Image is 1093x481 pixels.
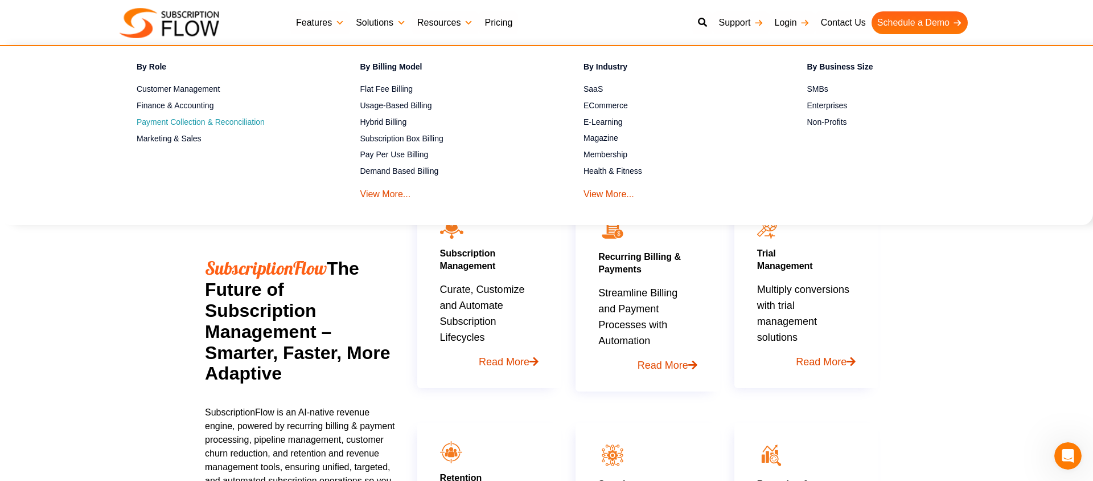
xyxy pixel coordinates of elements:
img: 02 [598,214,627,242]
a: Read More [598,349,697,373]
a: Read More [757,345,856,370]
a: Subscription Management [440,248,496,271]
span: Finance & Accounting [137,100,213,112]
a: Schedule a Demo [872,11,968,34]
span: Non-Profits [807,116,847,128]
a: Health & Fitness [584,165,767,178]
span: SubscriptionFlow [205,256,327,279]
iframe: Intercom live chat [1054,442,1082,470]
a: Payment Collection & Reconciliation [137,115,320,129]
a: Contact Us [815,11,872,34]
a: Login [769,11,815,34]
a: Magazine [584,132,767,145]
span: E-Learning [584,116,623,128]
a: ECommerce [584,99,767,112]
a: Read More [440,345,539,370]
span: Subscription Box Billing [360,133,443,145]
img: seamless integration [598,441,627,470]
a: TrialManagement [757,248,813,271]
h4: By Industry [584,60,767,77]
a: Enterprises [807,99,991,112]
p: Streamline Billing and Payment Processes with Automation [598,285,697,373]
a: Hybrid Billing [360,115,544,129]
a: Finance & Accounting [137,99,320,112]
a: Solutions [350,11,412,34]
h4: By Role [137,60,320,77]
img: icon12 [757,441,786,470]
span: ECommerce [584,100,628,112]
a: Features [290,11,350,34]
a: Usage-Based Billing [360,99,544,112]
h2: The Future of Subscription Management – Smarter, Faster, More Adaptive [205,258,396,384]
a: Subscription Box Billing [360,132,544,145]
span: Payment Collection & Reconciliation [137,116,265,128]
a: Pricing [479,11,518,34]
a: E-Learning [584,115,767,129]
span: Usage-Based Billing [360,100,432,112]
a: View More... [360,181,411,202]
a: Recurring Billing & Payments [598,252,681,274]
a: Support [713,11,769,34]
a: Pay Per Use Billing [360,148,544,162]
a: SaaS [584,83,767,96]
span: Customer Management [137,83,220,95]
a: Non-Profits [807,115,991,129]
a: View More... [584,181,634,202]
a: SMBs [807,83,991,96]
p: Multiply conversions with trial management solutions [757,282,856,370]
span: SMBs [807,83,828,95]
span: SaaS [584,83,603,95]
span: Flat Fee Billing [360,83,413,95]
p: Curate, Customize and Automate Subscription Lifecycles [440,282,539,370]
img: icon11 [757,217,777,239]
img: Subscriptionflow [120,8,219,38]
a: Marketing & Sales [137,132,320,145]
a: Resources [412,11,479,34]
a: Flat Fee Billing [360,83,544,96]
span: Marketing & Sales [137,133,202,145]
a: Customer Management [137,83,320,96]
h4: By Billing Model [360,60,544,77]
span: Enterprises [807,100,848,112]
h4: By Business Size [807,60,991,77]
a: Demand Based Billing [360,165,544,178]
img: icon9 [440,441,462,463]
span: Hybrid Billing [360,116,407,128]
a: Membership [584,148,767,162]
img: icon10 [440,217,463,239]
